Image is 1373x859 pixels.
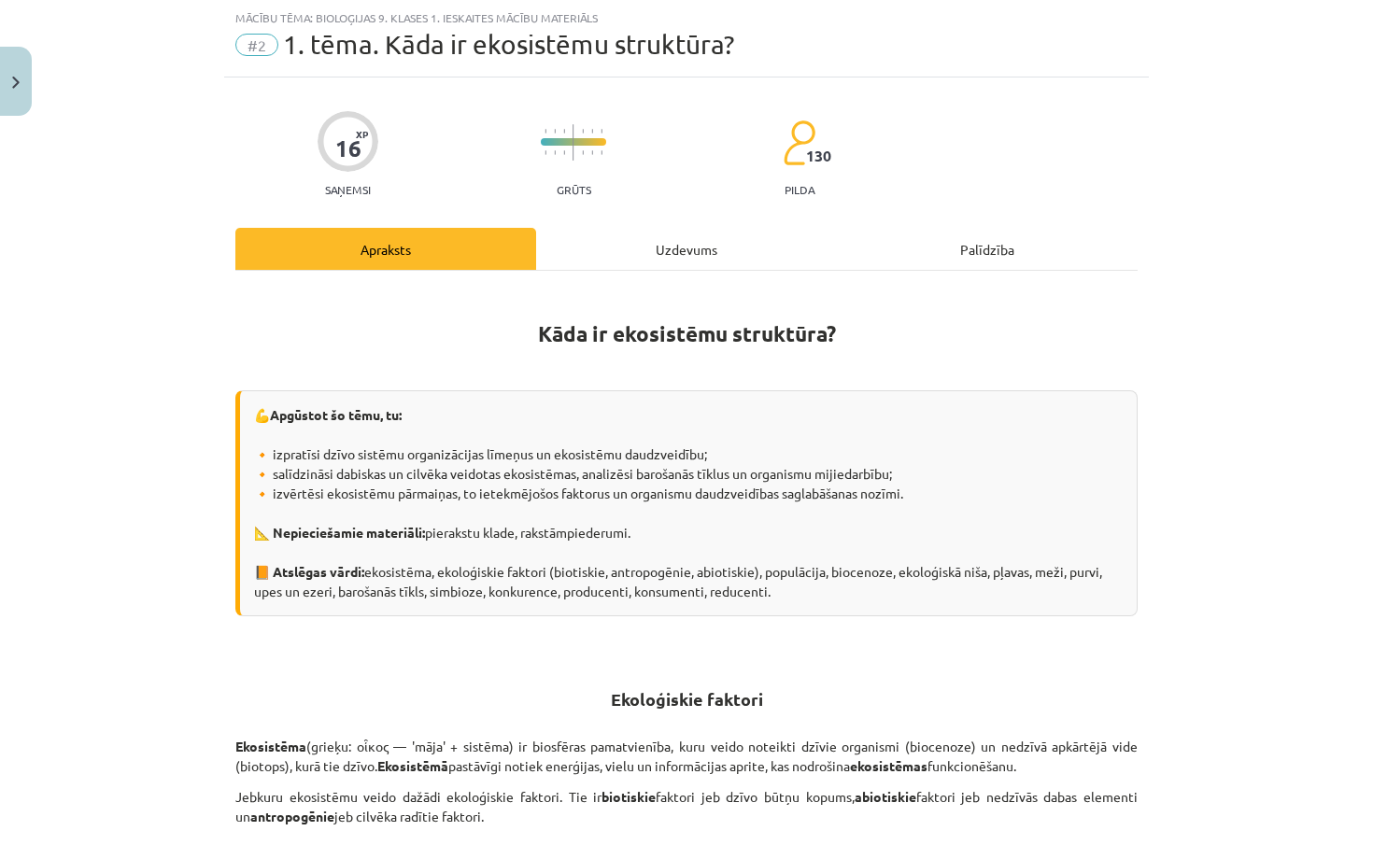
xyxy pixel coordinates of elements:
[235,390,1138,616] div: 💪 🔸 izpratīsi dzīvo sistēmu organizācijas līmeņus un ekosistēmu daudzveidību; 🔸 salīdzināsi dabis...
[582,129,584,134] img: icon-short-line-57e1e144782c952c97e751825c79c345078a6d821885a25fce030b3d8c18986b.svg
[377,757,448,774] b: Ekosistēmā
[283,29,734,60] span: 1. tēma. Kāda ir ekosistēmu struktūra?
[538,320,836,347] strong: Kāda ir ekosistēmu struktūra?
[235,738,306,754] b: Ekosistēma
[850,757,927,774] b: ekosistēmas
[12,77,20,89] img: icon-close-lesson-0947bae3869378f0d4975bcd49f059093ad1ed9edebbc8119c70593378902aed.svg
[554,129,556,134] img: icon-short-line-57e1e144782c952c97e751825c79c345078a6d821885a25fce030b3d8c18986b.svg
[318,183,378,196] p: Saņemsi
[611,688,763,710] b: Ekoloģiskie faktori
[554,150,556,155] img: icon-short-line-57e1e144782c952c97e751825c79c345078a6d821885a25fce030b3d8c18986b.svg
[235,11,1138,24] div: Mācību tēma: Bioloģijas 9. klases 1. ieskaites mācību materiāls
[785,183,814,196] p: pilda
[563,129,565,134] img: icon-short-line-57e1e144782c952c97e751825c79c345078a6d821885a25fce030b3d8c18986b.svg
[235,787,1138,826] p: Jebkuru ekosistēmu veido dažādi ekoloģiskie faktori. Tie ir faktori jeb dzīvo būtņu kopums, fakto...
[545,150,546,155] img: icon-short-line-57e1e144782c952c97e751825c79c345078a6d821885a25fce030b3d8c18986b.svg
[250,808,334,824] b: antropogēnie
[235,737,1138,776] p: (grieķu: οἶκος — 'māja' + sistēma) ir biosfēras pamatvienība, kuru veido noteikti dzīvie organism...
[536,228,837,270] div: Uzdevums
[783,120,815,166] img: students-c634bb4e5e11cddfef0936a35e636f08e4e9abd3cc4e673bd6f9a4125e45ecb1.svg
[573,124,574,161] img: icon-long-line-d9ea69661e0d244f92f715978eff75569469978d946b2353a9bb055b3ed8787d.svg
[806,148,831,164] span: 130
[591,150,593,155] img: icon-short-line-57e1e144782c952c97e751825c79c345078a6d821885a25fce030b3d8c18986b.svg
[235,228,536,270] div: Apraksts
[254,563,364,580] b: 📙 Atslēgas vārdi:
[601,129,602,134] img: icon-short-line-57e1e144782c952c97e751825c79c345078a6d821885a25fce030b3d8c18986b.svg
[254,524,425,541] b: 📐 Nepieciešamie materiāli:
[557,183,591,196] p: Grūts
[335,135,361,162] div: 16
[855,788,916,805] b: abiotiskie
[601,150,602,155] img: icon-short-line-57e1e144782c952c97e751825c79c345078a6d821885a25fce030b3d8c18986b.svg
[356,129,368,139] span: XP
[563,150,565,155] img: icon-short-line-57e1e144782c952c97e751825c79c345078a6d821885a25fce030b3d8c18986b.svg
[270,406,402,423] strong: Apgūstot šo tēmu, tu:
[582,150,584,155] img: icon-short-line-57e1e144782c952c97e751825c79c345078a6d821885a25fce030b3d8c18986b.svg
[545,129,546,134] img: icon-short-line-57e1e144782c952c97e751825c79c345078a6d821885a25fce030b3d8c18986b.svg
[235,34,278,56] span: #2
[837,228,1138,270] div: Palīdzība
[591,129,593,134] img: icon-short-line-57e1e144782c952c97e751825c79c345078a6d821885a25fce030b3d8c18986b.svg
[602,788,656,805] b: biotiskie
